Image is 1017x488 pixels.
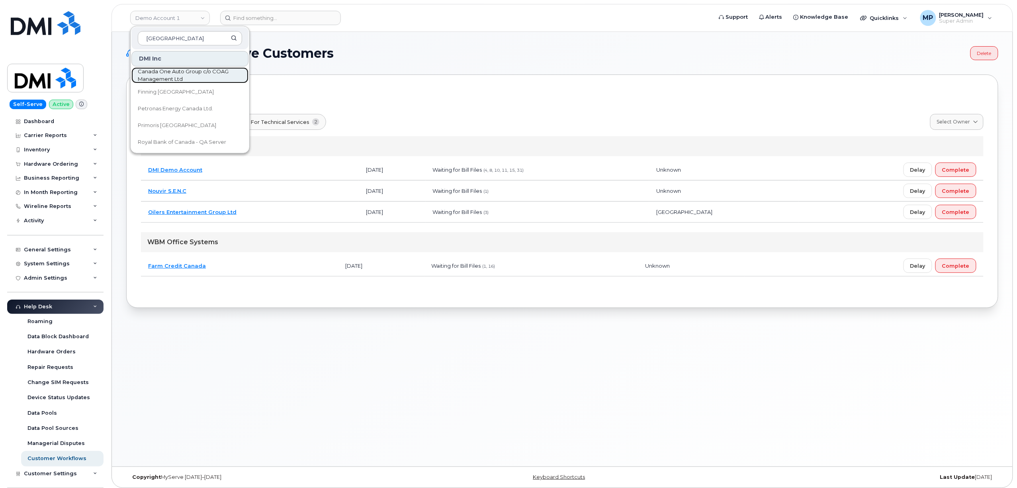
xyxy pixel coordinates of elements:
[937,118,970,125] span: Select Owner
[138,122,216,129] span: Primoris [GEOGRAPHIC_DATA]
[904,184,932,198] button: Delay
[910,262,925,270] span: Delay
[484,168,524,173] span: (4, 8, 10, 11, 15, 31)
[432,263,481,269] span: Waiting for Bill Files
[942,187,970,195] span: Complete
[433,188,482,194] span: Waiting for Bill Files
[131,84,248,100] a: Finning [GEOGRAPHIC_DATA]
[131,51,248,67] div: DMI Inc
[904,163,932,177] button: Delay
[312,118,320,125] span: 2
[359,202,425,223] td: [DATE]
[338,255,424,276] td: [DATE]
[148,263,206,269] a: Farm Credit Canada
[910,208,925,216] span: Delay
[656,167,681,173] span: Unknown
[433,167,482,173] span: Waiting for Bill Files
[131,118,248,133] a: Primoris [GEOGRAPHIC_DATA]
[708,474,998,480] div: [DATE]
[930,114,984,130] a: Select Owner
[138,68,229,83] span: Canada One Auto Group c/o COAG Management Ltd
[910,187,925,195] span: Delay
[656,188,681,194] span: Unknown
[433,209,482,215] span: Waiting for Bill Files
[942,208,970,216] span: Complete
[645,263,670,269] span: Unknown
[359,180,425,202] td: [DATE]
[148,167,202,173] a: DMI Demo Account
[148,209,237,215] a: Oilers Entertainment Group Ltd
[935,259,976,273] button: Complete
[970,46,998,60] a: Delete
[935,163,976,177] button: Complete
[359,159,425,180] td: [DATE]
[131,67,248,83] a: Canada One Auto Group c/o COAG Management Ltd
[141,136,984,156] div: DMI Inc
[138,138,226,146] span: Royal Bank of Canada - QA Server
[138,105,213,113] span: Petronas Energy Canada Ltd.
[138,31,242,45] input: Search
[483,264,495,269] span: (1, 16)
[935,205,976,219] button: Complete
[904,259,932,273] button: Delay
[940,474,975,480] strong: Last Update
[533,474,585,480] a: Keyboard Shortcuts
[251,118,310,126] span: For Technical Services
[138,88,214,96] span: Finning [GEOGRAPHIC_DATA]
[132,474,161,480] strong: Copyright
[484,210,489,215] span: (3)
[148,188,186,194] a: Nouvir S.E.N.C
[141,232,984,252] div: WBM Office Systems
[126,474,417,480] div: MyServe [DATE]–[DATE]
[942,262,970,270] span: Complete
[935,184,976,198] button: Complete
[131,134,248,150] a: Royal Bank of Canada - QA Server
[904,205,932,219] button: Delay
[942,166,970,174] span: Complete
[910,166,925,174] span: Delay
[656,209,712,215] span: [GEOGRAPHIC_DATA]
[484,189,489,194] span: (1)
[131,101,248,117] a: Petronas Energy Canada Ltd.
